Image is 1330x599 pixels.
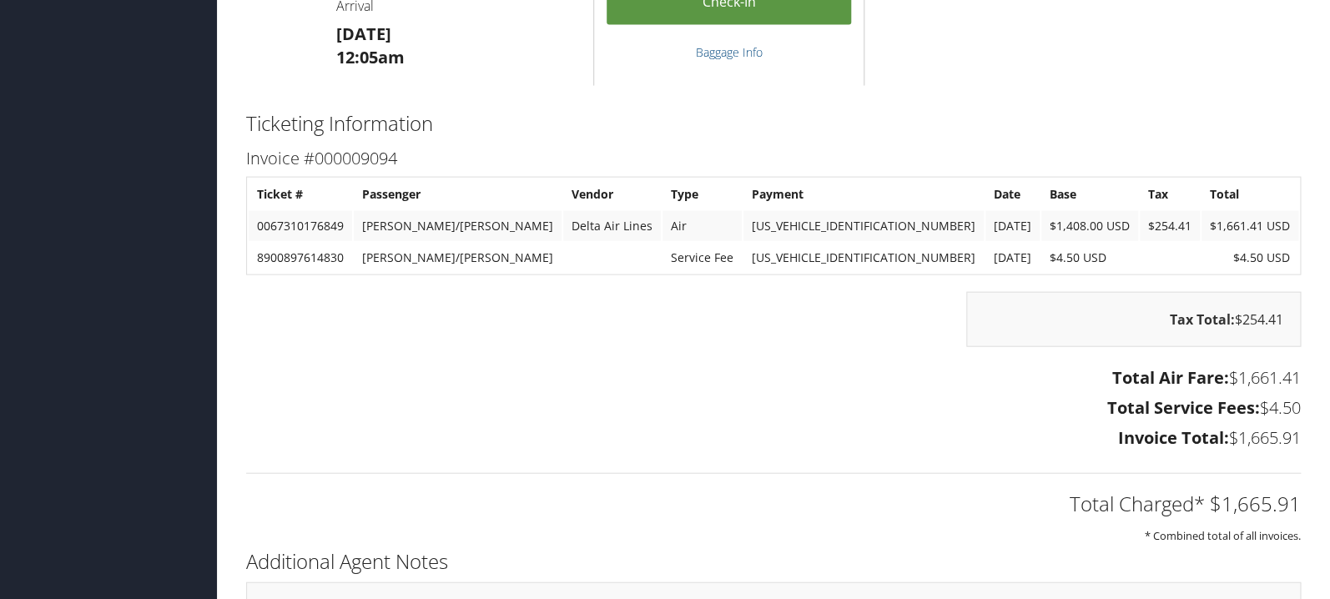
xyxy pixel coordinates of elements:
[662,243,742,273] td: Service Fee
[662,179,742,209] th: Type
[354,211,562,241] td: [PERSON_NAME]/[PERSON_NAME]
[249,179,352,209] th: Ticket #
[246,490,1301,518] h2: Total Charged* $1,665.91
[246,109,1301,138] h2: Ticketing Information
[696,44,763,60] a: Baggage Info
[985,179,1040,209] th: Date
[249,211,352,241] td: 0067310176849
[1041,211,1138,241] td: $1,408.00 USD
[985,243,1040,273] td: [DATE]
[1202,211,1298,241] td: $1,661.41 USD
[1170,310,1235,329] strong: Tax Total:
[1041,179,1138,209] th: Base
[966,292,1301,347] div: $254.41
[1202,179,1298,209] th: Total
[246,147,1301,170] h3: Invoice #000009094
[1118,426,1229,449] strong: Invoice Total:
[246,396,1301,420] h3: $4.50
[743,211,984,241] td: [US_VEHICLE_IDENTIFICATION_NUMBER]
[249,243,352,273] td: 8900897614830
[563,211,661,241] td: Delta Air Lines
[246,366,1301,390] h3: $1,661.41
[1202,243,1298,273] td: $4.50 USD
[985,211,1040,241] td: [DATE]
[246,426,1301,450] h3: $1,665.91
[354,243,562,273] td: [PERSON_NAME]/[PERSON_NAME]
[1107,396,1260,419] strong: Total Service Fees:
[354,179,562,209] th: Passenger
[336,23,391,45] strong: [DATE]
[1140,179,1200,209] th: Tax
[1041,243,1138,273] td: $4.50 USD
[336,46,405,68] strong: 12:05am
[246,547,1301,576] h2: Additional Agent Notes
[1145,528,1301,543] small: * Combined total of all invoices.
[1112,366,1229,389] strong: Total Air Fare:
[743,243,984,273] td: [US_VEHICLE_IDENTIFICATION_NUMBER]
[563,179,661,209] th: Vendor
[1140,211,1200,241] td: $254.41
[662,211,742,241] td: Air
[743,179,984,209] th: Payment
